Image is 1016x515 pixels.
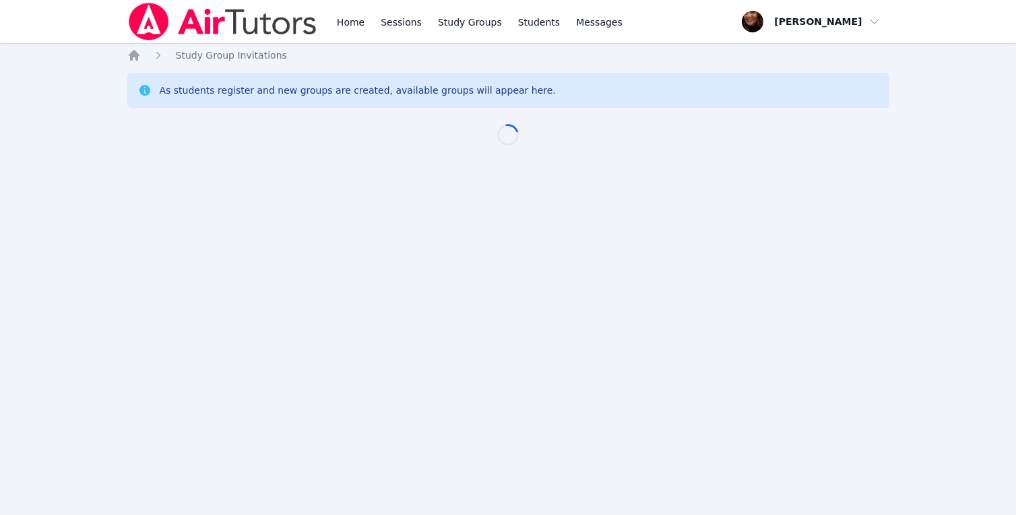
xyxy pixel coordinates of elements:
span: Study Group Invitations [176,50,287,61]
div: As students register and new groups are created, available groups will appear here. [160,84,556,97]
img: Air Tutors [127,3,318,40]
a: Study Group Invitations [176,49,287,62]
nav: Breadcrumb [127,49,889,62]
span: Messages [576,16,623,29]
